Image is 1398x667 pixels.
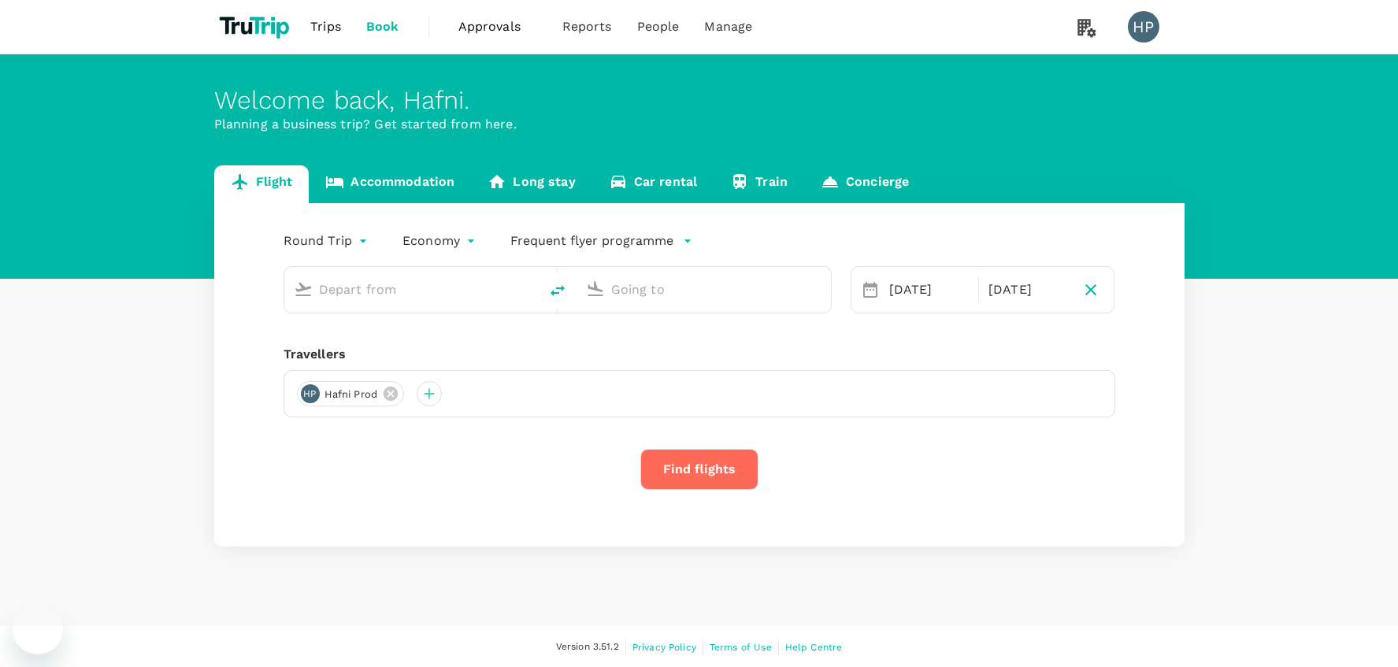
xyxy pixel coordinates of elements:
span: Help Centre [785,642,843,653]
div: [DATE] [982,274,1074,306]
button: Open [528,287,531,291]
div: Economy [402,228,479,254]
button: delete [539,272,577,309]
a: Train [714,165,804,203]
span: Reports [562,17,612,36]
button: Frequent flyer programme [510,232,692,250]
span: Hafni Prod [315,387,388,402]
div: [DATE] [883,274,975,306]
span: Trips [310,17,341,36]
img: TruTrip logo [214,9,299,44]
a: Help Centre [785,639,843,656]
a: Long stay [471,165,591,203]
p: Frequent flyer programme [510,232,673,250]
p: Planning a business trip? Get started from here. [214,115,1185,134]
input: Depart from [319,277,506,302]
input: Going to [611,277,798,302]
iframe: Button to launch messaging window [13,604,63,654]
a: Accommodation [309,165,471,203]
a: Concierge [804,165,925,203]
div: Welcome back , Hafni . [214,86,1185,115]
div: HP [1128,11,1159,43]
button: Open [820,287,823,291]
button: Find flights [640,449,758,490]
a: Privacy Policy [632,639,696,656]
div: Travellers [284,345,1115,364]
a: Flight [214,165,310,203]
div: HPHafni Prod [297,381,405,406]
div: Round Trip [284,228,372,254]
span: Privacy Policy [632,642,696,653]
span: People [637,17,680,36]
a: Car rental [592,165,714,203]
span: Version 3.51.2 [556,639,619,655]
span: Manage [704,17,752,36]
div: HP [301,384,320,403]
span: Approvals [458,17,537,36]
span: Terms of Use [710,642,772,653]
span: Book [366,17,399,36]
a: Terms of Use [710,639,772,656]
